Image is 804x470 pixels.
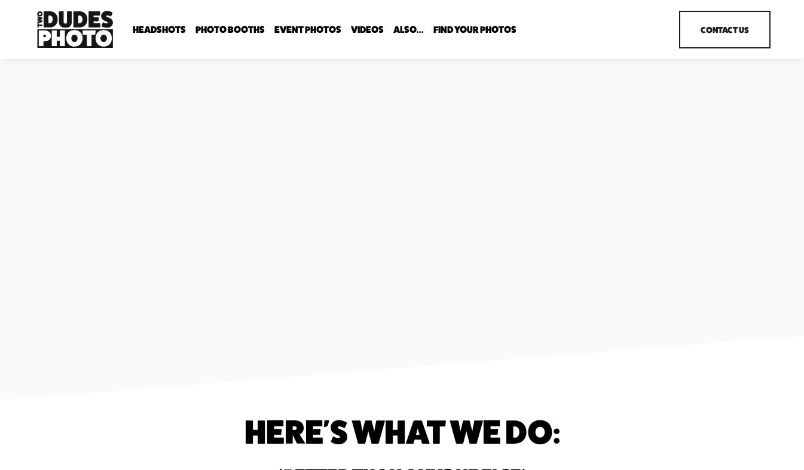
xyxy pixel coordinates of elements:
[433,24,516,35] a: folder dropdown
[133,24,186,35] a: folder dropdown
[33,8,116,51] img: Two Dudes Photo | Headshots, Portraits &amp; Photo Booths
[195,25,265,35] span: Photo Booths
[33,86,305,207] h1: Unmatched Quality. Unparalleled Speed.
[274,24,341,35] a: Event Photos
[679,11,770,48] a: Contact Us
[126,417,678,447] h1: Here's What We do:
[393,24,424,35] a: folder dropdown
[133,25,186,35] span: Headshots
[195,24,265,35] a: folder dropdown
[433,25,516,35] span: Find Your Photos
[351,24,384,35] a: Videos
[393,25,424,35] span: Also...
[33,227,305,306] strong: Two Dudes Photo is a full-service photography & video production agency delivering premium experi...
